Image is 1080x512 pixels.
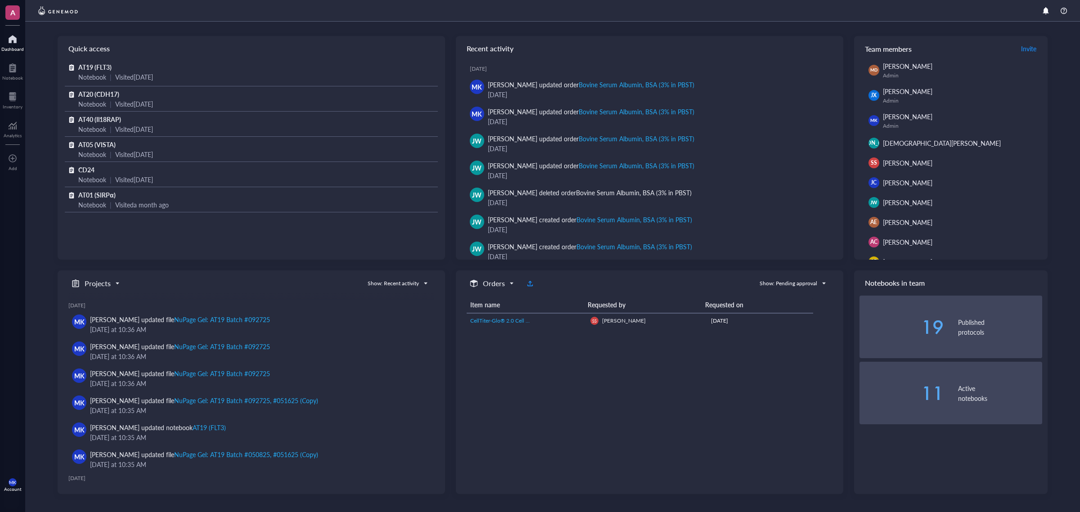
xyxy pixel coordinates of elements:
[85,278,111,289] h5: Projects
[1,46,24,52] div: Dashboard
[883,257,932,266] span: [PERSON_NAME]
[711,317,810,325] div: [DATE]
[115,99,153,109] div: Visited [DATE]
[90,314,270,324] div: [PERSON_NAME] updated file
[463,238,836,265] a: JW[PERSON_NAME] created orderBovine Serum Albumin, BSA (3% in PBST)[DATE]
[470,317,583,325] a: CellTiter-Glo® 2.0 Cell [MEDICAL_DATA]
[110,124,112,134] div: |
[3,90,22,109] a: Inventory
[110,149,112,159] div: |
[90,422,226,432] div: [PERSON_NAME] updated notebook
[90,324,427,334] div: [DATE] at 10:36 AM
[78,200,106,210] div: Notebook
[854,36,1048,61] div: Team members
[760,279,817,287] div: Show: Pending approval
[78,190,116,199] span: AT01 (SIRPα)
[472,82,482,92] span: MK
[68,311,434,338] a: MK[PERSON_NAME] updated fileNuPage Gel: AT19 Batch #092725[DATE] at 10:36 AM
[472,163,481,173] span: JW
[883,62,932,71] span: [PERSON_NAME]
[74,371,85,381] span: MK
[463,211,836,238] a: JW[PERSON_NAME] created orderBovine Serum Albumin, BSA (3% in PBST)[DATE]
[78,72,106,82] div: Notebook
[115,149,153,159] div: Visited [DATE]
[576,215,692,224] div: Bovine Serum Albumin, BSA (3% in PBST)
[488,198,829,207] div: [DATE]
[4,118,22,138] a: Analytics
[1021,44,1036,53] span: Invite
[115,200,169,210] div: Visited a month ago
[58,36,445,61] div: Quick access
[883,87,932,96] span: [PERSON_NAME]
[488,171,829,180] div: [DATE]
[463,103,836,130] a: MK[PERSON_NAME] updated orderBovine Serum Albumin, BSA (3% in PBST)[DATE]
[78,175,106,184] div: Notebook
[174,315,270,324] div: NuPage Gel: AT19 Batch #092725
[110,175,112,184] div: |
[78,115,121,124] span: AT40 (Il18RAP)
[702,296,805,313] th: Requested on
[488,242,693,252] div: [PERSON_NAME] created order
[9,480,16,485] span: MK
[78,63,112,72] span: AT19 (FLT3)
[593,319,597,323] span: SS
[488,215,693,225] div: [PERSON_NAME] created order
[110,72,112,82] div: |
[78,140,116,149] span: AT05 (VISTA)
[871,159,877,167] span: SS
[883,97,1039,104] div: Admin
[488,80,695,90] div: [PERSON_NAME] updated order
[488,90,829,99] div: [DATE]
[883,122,1039,130] div: Admin
[4,486,22,492] div: Account
[870,238,877,246] span: AC
[472,109,482,119] span: MK
[110,99,112,109] div: |
[871,91,877,99] span: JX
[576,242,692,251] div: Bovine Serum Albumin, BSA (3% in PBST)
[859,384,944,402] div: 11
[90,459,427,469] div: [DATE] at 10:35 AM
[883,72,1039,79] div: Admin
[463,157,836,184] a: JW[PERSON_NAME] updated orderBovine Serum Albumin, BSA (3% in PBST)[DATE]
[576,188,692,197] div: Bovine Serum Albumin, BSA (3% in PBST)
[579,161,694,170] div: Bovine Serum Albumin, BSA (3% in PBST)
[74,425,85,435] span: MK
[883,218,932,227] span: [PERSON_NAME]
[602,317,646,324] span: [PERSON_NAME]
[68,392,434,419] a: MK[PERSON_NAME] updated fileNuPage Gel: AT19 Batch #092725, #051625 (Copy)[DATE] at 10:35 AM
[883,158,932,167] span: [PERSON_NAME]
[90,351,427,361] div: [DATE] at 10:36 AM
[470,65,836,72] div: [DATE]
[90,395,318,405] div: [PERSON_NAME] updated file
[871,179,877,187] span: JC
[78,149,106,159] div: Notebook
[1,32,24,52] a: Dashboard
[870,67,877,73] span: MD
[883,238,932,247] span: [PERSON_NAME]
[467,296,584,313] th: Item name
[68,446,434,473] a: MK[PERSON_NAME] updated fileNuPage Gel: AT19 Batch #050825, #051625 (Copy)[DATE] at 10:35 AM
[883,112,932,121] span: [PERSON_NAME]
[958,383,1042,403] div: Active notebooks
[472,190,481,200] span: JW
[870,218,877,226] span: AE
[4,133,22,138] div: Analytics
[958,317,1042,337] div: Published protocols
[1021,41,1037,56] a: Invite
[472,244,481,254] span: JW
[78,90,119,99] span: AT20 (CDH17)
[10,7,15,18] span: A
[90,449,318,459] div: [PERSON_NAME] updated file
[870,199,877,206] span: JW
[488,107,695,117] div: [PERSON_NAME] updated order
[78,124,106,134] div: Notebook
[68,302,434,309] div: [DATE]
[870,258,877,266] span: AR
[488,144,829,153] div: [DATE]
[463,76,836,103] a: MK[PERSON_NAME] updated orderBovine Serum Albumin, BSA (3% in PBST)[DATE]
[854,270,1048,296] div: Notebooks in team
[368,279,419,287] div: Show: Recent activity
[472,136,481,146] span: JW
[74,452,85,462] span: MK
